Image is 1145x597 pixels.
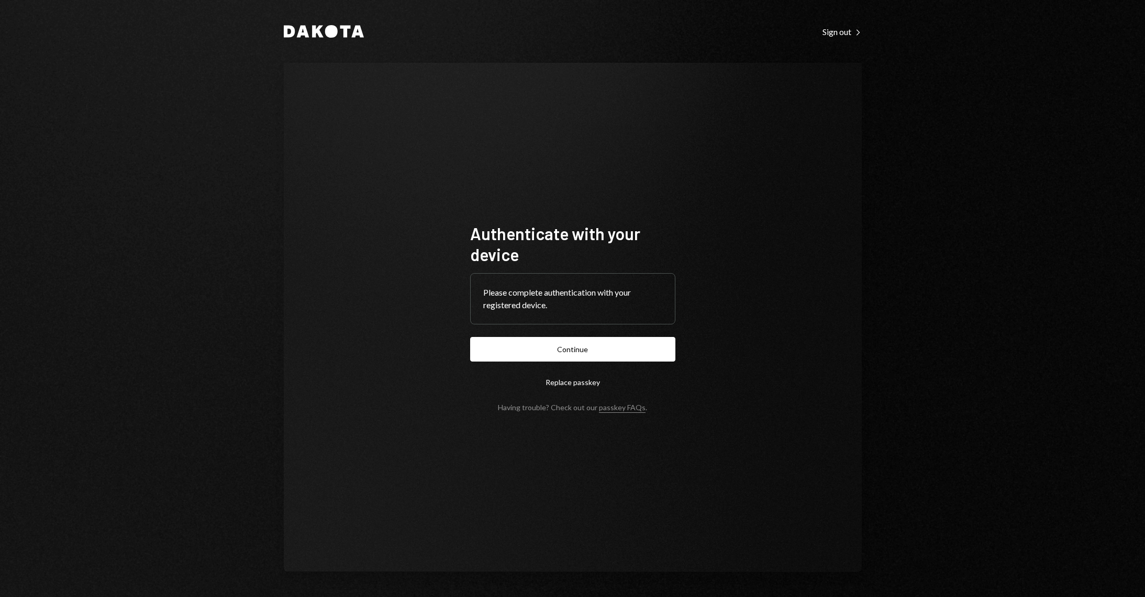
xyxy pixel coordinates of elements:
[822,26,862,37] a: Sign out
[470,223,675,265] h1: Authenticate with your device
[599,403,646,413] a: passkey FAQs
[483,286,662,311] div: Please complete authentication with your registered device.
[498,403,647,412] div: Having trouble? Check out our .
[470,370,675,395] button: Replace passkey
[822,27,862,37] div: Sign out
[470,337,675,362] button: Continue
